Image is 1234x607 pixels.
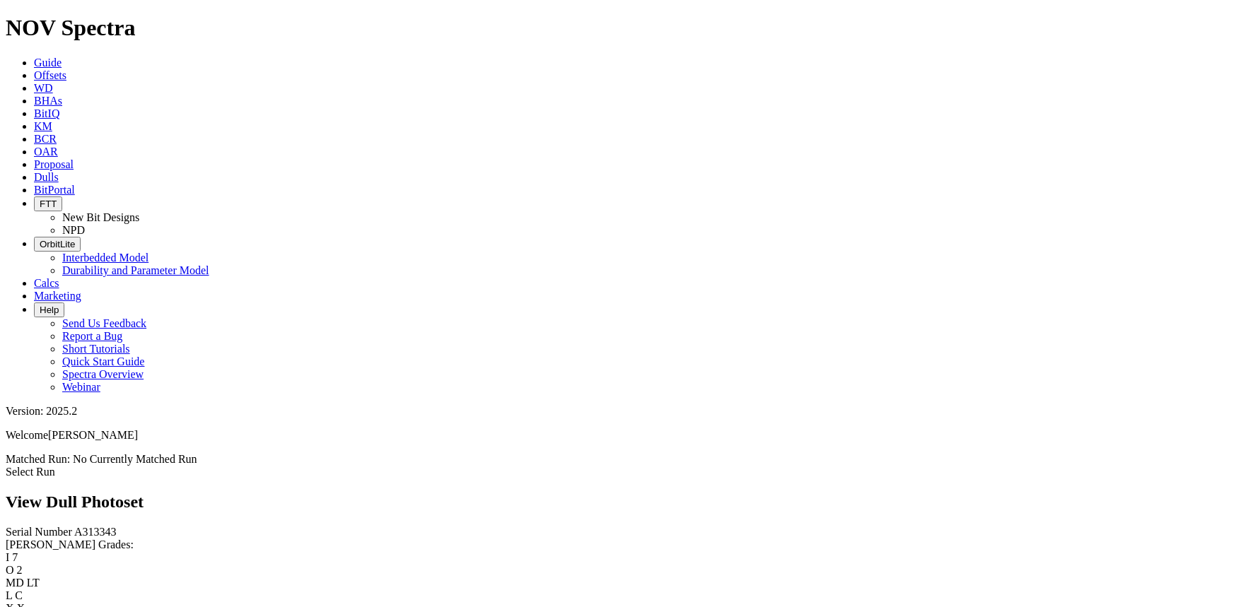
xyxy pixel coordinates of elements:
[6,453,70,465] span: Matched Run:
[6,526,72,538] label: Serial Number
[62,343,130,355] a: Short Tutorials
[6,538,1228,551] div: [PERSON_NAME] Grades:
[6,564,14,576] label: O
[34,184,75,196] a: BitPortal
[73,453,197,465] span: No Currently Matched Run
[34,237,81,252] button: OrbitLite
[6,405,1228,418] div: Version: 2025.2
[62,264,209,276] a: Durability and Parameter Model
[40,239,75,249] span: OrbitLite
[62,317,146,329] a: Send Us Feedback
[62,224,85,236] a: NPD
[27,577,40,589] span: LT
[34,57,62,69] a: Guide
[34,146,58,158] a: OAR
[34,196,62,211] button: FTT
[62,381,100,393] a: Webinar
[62,252,149,264] a: Interbedded Model
[34,133,57,145] a: BCR
[74,526,117,538] span: A313343
[40,199,57,209] span: FTT
[6,493,1228,512] h2: View Dull Photoset
[34,95,62,107] a: BHAs
[62,368,144,380] a: Spectra Overview
[62,211,139,223] a: New Bit Designs
[6,577,24,589] label: MD
[48,429,138,441] span: [PERSON_NAME]
[34,277,59,289] a: Calcs
[12,551,18,563] span: 7
[34,69,66,81] a: Offsets
[34,158,74,170] a: Proposal
[40,305,59,315] span: Help
[34,82,53,94] a: WD
[34,171,59,183] a: Dulls
[6,589,12,601] label: L
[34,290,81,302] a: Marketing
[6,551,9,563] label: I
[6,429,1228,442] p: Welcome
[62,355,144,367] a: Quick Start Guide
[17,564,23,576] span: 2
[34,120,52,132] a: KM
[6,466,55,478] a: Select Run
[15,589,23,601] span: C
[6,15,1228,41] h1: NOV Spectra
[34,107,59,119] a: BitIQ
[34,302,64,317] button: Help
[62,330,122,342] a: Report a Bug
